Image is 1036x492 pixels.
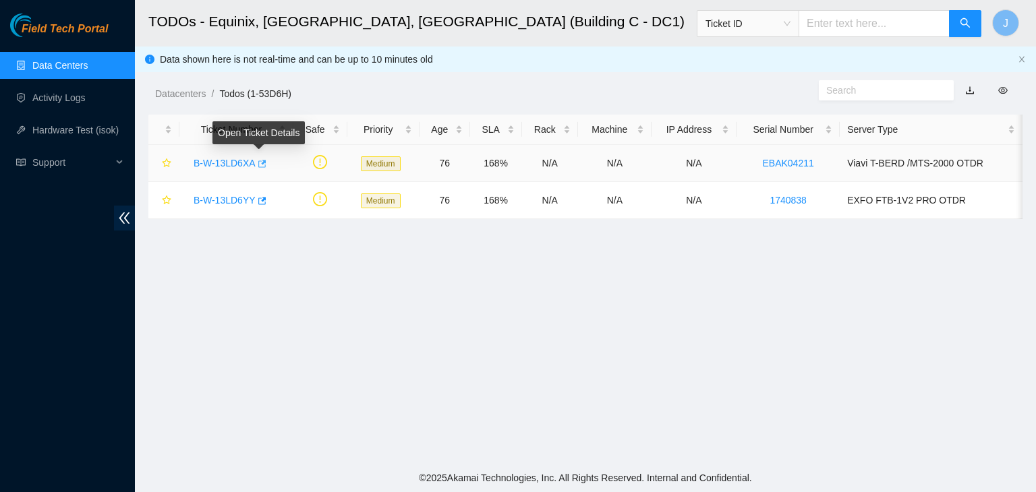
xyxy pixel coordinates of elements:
[992,9,1019,36] button: J
[706,13,790,34] span: Ticket ID
[156,189,172,211] button: star
[960,18,971,30] span: search
[1018,55,1026,63] span: close
[949,10,981,37] button: search
[470,145,522,182] td: 168%
[212,121,305,144] div: Open Ticket Details
[135,464,1036,492] footer: © 2025 Akamai Technologies, Inc. All Rights Reserved. Internal and Confidential.
[1018,55,1026,64] button: close
[840,182,1023,219] td: EXFO FTB-1V2 PRO OTDR
[578,182,652,219] td: N/A
[313,192,327,206] span: exclamation-circle
[219,88,291,99] a: Todos (1-53D6H)
[162,195,171,206] span: star
[955,80,985,101] button: download
[32,149,112,176] span: Support
[420,145,470,182] td: 76
[114,206,135,230] span: double-left
[16,158,26,167] span: read
[840,145,1023,182] td: Viavi T-BERD /MTS-2000 OTDR
[420,182,470,219] td: 76
[361,156,401,171] span: Medium
[194,158,256,168] a: B-W-13LD6XA
[10,24,108,42] a: Akamai TechnologiesField Tech Portal
[313,155,327,169] span: exclamation-circle
[361,193,401,208] span: Medium
[10,13,68,37] img: Akamai Technologies
[762,158,813,168] a: EBAK04211
[470,182,522,219] td: 168%
[22,23,108,36] span: Field Tech Portal
[522,182,578,219] td: N/A
[578,145,652,182] td: N/A
[194,195,256,206] a: B-W-13LD6YY
[162,158,171,169] span: star
[652,182,737,219] td: N/A
[826,83,936,98] input: Search
[652,145,737,182] td: N/A
[998,86,1008,95] span: eye
[770,195,807,206] a: 1740838
[155,88,206,99] a: Datacenters
[799,10,950,37] input: Enter text here...
[32,60,88,71] a: Data Centers
[32,92,86,103] a: Activity Logs
[32,125,119,135] a: Hardware Test (isok)
[965,85,975,96] a: download
[156,152,172,174] button: star
[1003,15,1008,32] span: J
[522,145,578,182] td: N/A
[211,88,214,99] span: /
